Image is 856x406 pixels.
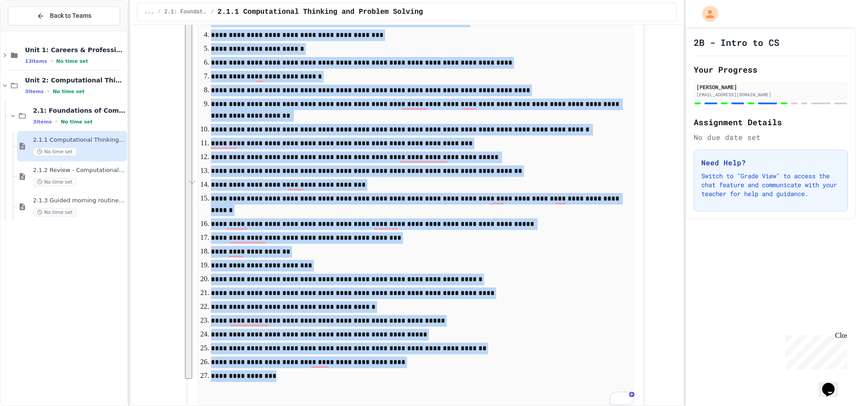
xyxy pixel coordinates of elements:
[694,132,848,143] div: No due date set
[33,197,125,205] span: 2.1.3 Guided morning routine flowchart
[218,7,423,17] span: 2.1.1 Computational Thinking and Problem Solving
[25,58,47,64] span: 13 items
[819,370,847,397] iframe: chat widget
[25,46,125,54] span: Unit 1: Careers & Professionalism
[694,36,779,49] h1: 2B - Intro to CS
[694,63,848,76] h2: Your Progress
[33,119,52,125] span: 3 items
[61,119,93,125] span: No time set
[144,8,154,16] span: ...
[701,172,840,198] p: Switch to "Grade View" to access the chat feature and communicate with your teacher for help and ...
[51,57,53,65] span: •
[694,116,848,128] h2: Assignment Details
[782,332,847,369] iframe: chat widget
[53,89,85,94] span: No time set
[165,8,207,16] span: 2.1: Foundations of Computational Thinking
[33,136,125,144] span: 2.1.1 Computational Thinking and Problem Solving
[211,8,214,16] span: /
[33,148,77,156] span: No time set
[701,157,840,168] h3: Need Help?
[47,88,49,95] span: •
[8,6,120,25] button: Back to Teams
[696,91,845,98] div: [EMAIL_ADDRESS][DOMAIN_NAME]
[50,11,91,21] span: Back to Teams
[696,83,845,91] div: [PERSON_NAME]
[33,167,125,174] span: 2.1.2 Review - Computational Thinking and Problem Solving
[33,107,125,115] span: 2.1: Foundations of Computational Thinking
[693,4,720,24] div: My Account
[33,178,77,186] span: No time set
[33,208,77,217] span: No time set
[25,89,44,94] span: 3 items
[25,76,125,84] span: Unit 2: Computational Thinking & Problem-Solving
[56,58,88,64] span: No time set
[4,4,62,57] div: Chat with us now!Close
[157,8,160,16] span: /
[55,118,57,125] span: •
